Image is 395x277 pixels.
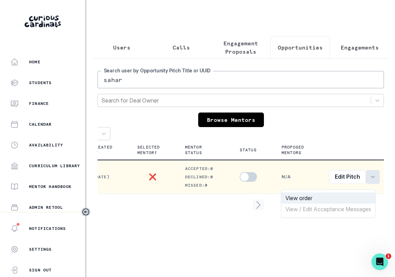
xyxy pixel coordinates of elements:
p: [DATE] [93,174,121,180]
button: View order [281,193,375,204]
p: Finance [29,101,49,106]
p: Notifications [29,226,66,231]
p: Status [240,147,257,153]
p: Calls [173,43,190,52]
img: Curious Cardinals Logo [25,16,61,27]
p: Users [113,43,130,52]
p: Selected Mentor? [137,144,160,155]
p: Mentor Handbook [29,184,72,189]
p: Availability [29,142,63,148]
a: Edit Pitch [329,170,366,184]
button: View / Edit Acceptance Messages [281,204,375,215]
p: Sign Out [29,267,52,273]
p: Declined: 0 [185,174,223,180]
p: Admin Retool [29,205,63,210]
p: Accepted: 0 [185,166,223,171]
p: Mentor Status [185,144,215,155]
iframe: Intercom live chat [371,253,388,270]
p: Engagements [341,43,379,52]
p: Settings [29,247,52,252]
p: Missed: 0 [185,182,223,188]
p: N/A [282,174,313,180]
p: Home [29,59,40,65]
a: Browse Mentors [198,113,264,127]
svg: page right [253,199,264,211]
button: Toggle sidebar [81,207,90,216]
p: Engagement Proposals [217,39,265,56]
p: Curriculum Library [29,163,80,169]
p: ❌ [149,174,157,180]
p: Created At [93,144,112,155]
span: 1 [386,253,391,259]
p: Opportunities [278,43,323,52]
button: row menu [366,170,380,184]
p: Proposed Mentors [282,144,304,155]
p: Calendar [29,122,52,127]
p: Students [29,80,52,86]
